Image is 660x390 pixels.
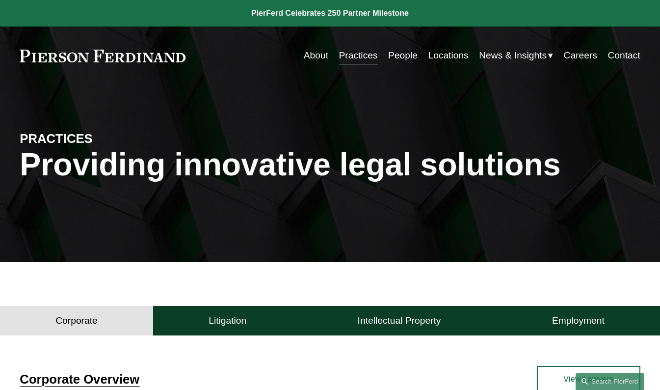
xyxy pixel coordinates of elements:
a: About [304,46,328,65]
h4: Intellectual Property [358,315,441,327]
a: People [388,46,418,65]
a: Contact [607,46,640,65]
a: Locations [428,46,468,65]
h1: Providing innovative legal solutions [20,147,640,183]
h4: PRACTICES [20,131,175,147]
h4: Corporate [55,315,97,327]
a: folder dropdown [479,46,553,65]
a: Careers [564,46,597,65]
a: Practices [339,46,378,65]
span: News & Insights [479,47,547,64]
a: Search this site [576,373,644,390]
a: Corporate Overview [20,372,139,386]
h4: Employment [552,315,605,327]
h4: Litigation [209,315,246,327]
